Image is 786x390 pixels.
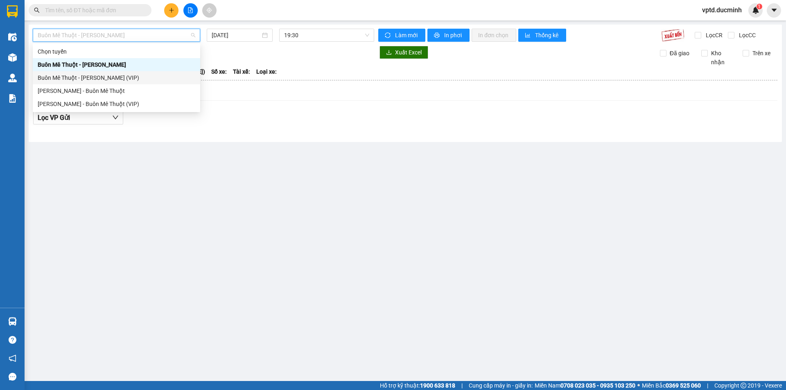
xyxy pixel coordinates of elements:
span: 1 [758,4,761,9]
span: search [34,7,40,13]
img: logo-vxr [7,5,18,18]
div: Chọn tuyến [38,47,195,56]
button: file-add [183,3,198,18]
div: [PERSON_NAME] - Buôn Mê Thuột (VIP) [38,99,195,108]
span: Lọc CR [702,31,724,40]
span: 19:30 [284,29,369,41]
span: printer [434,32,441,39]
span: Kho nhận [708,49,736,67]
span: Số xe: [211,67,227,76]
span: caret-down [770,7,778,14]
span: down [112,114,119,121]
span: Buôn Mê Thuột - Hồ Chí Minh [38,29,195,41]
img: warehouse-icon [8,74,17,82]
img: icon-new-feature [752,7,759,14]
span: question-circle [9,336,16,344]
img: solution-icon [8,94,17,103]
span: Miền Bắc [642,381,701,390]
img: warehouse-icon [8,317,17,326]
div: Buôn Mê Thuột - Hồ Chí Minh (VIP) [33,71,200,84]
span: file-add [187,7,193,13]
button: plus [164,3,178,18]
span: Trên xe [749,49,774,58]
div: Buôn Mê Thuột - [PERSON_NAME] (VIP) [38,73,195,82]
span: message [9,373,16,381]
strong: 0708 023 035 - 0935 103 250 [560,382,635,389]
span: Đã giao [666,49,693,58]
sup: 1 [757,4,762,9]
button: syncLàm mới [378,29,425,42]
span: aim [206,7,212,13]
div: Buôn Mê Thuột - Hồ Chí Minh [33,58,200,71]
span: sync [385,32,392,39]
span: Tài xế: [233,67,250,76]
strong: 0369 525 060 [666,382,701,389]
span: | [707,381,708,390]
span: | [461,381,463,390]
span: bar-chart [525,32,532,39]
span: Lọc CC [736,31,757,40]
span: Hỗ trợ kỹ thuật: [380,381,455,390]
span: Miền Nam [535,381,635,390]
button: downloadXuất Excel [379,46,428,59]
span: notification [9,354,16,362]
div: Chọn tuyến [33,45,200,58]
input: 12/09/2025 [212,31,260,40]
span: Cung cấp máy in - giấy in: [469,381,533,390]
span: Loại xe: [256,67,277,76]
img: warehouse-icon [8,33,17,41]
span: Lọc VP Gửi [38,113,70,123]
button: bar-chartThống kê [518,29,566,42]
button: aim [202,3,217,18]
img: 9k= [661,29,684,42]
div: Hồ Chí Minh - Buôn Mê Thuột [33,84,200,97]
span: plus [169,7,174,13]
span: vptd.ducminh [696,5,748,15]
span: In phơi [444,31,463,40]
div: Buôn Mê Thuột - [PERSON_NAME] [38,60,195,69]
button: In đơn chọn [472,29,516,42]
strong: 1900 633 818 [420,382,455,389]
span: Thống kê [535,31,560,40]
span: Làm mới [395,31,419,40]
button: printerIn phơi [427,29,470,42]
span: copyright [741,383,746,388]
button: caret-down [767,3,781,18]
img: warehouse-icon [8,53,17,62]
div: [PERSON_NAME] - Buôn Mê Thuột [38,86,195,95]
span: ⚪️ [637,384,640,387]
div: Hồ Chí Minh - Buôn Mê Thuột (VIP) [33,97,200,110]
button: Lọc VP Gửi [33,111,123,124]
input: Tìm tên, số ĐT hoặc mã đơn [45,6,142,15]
